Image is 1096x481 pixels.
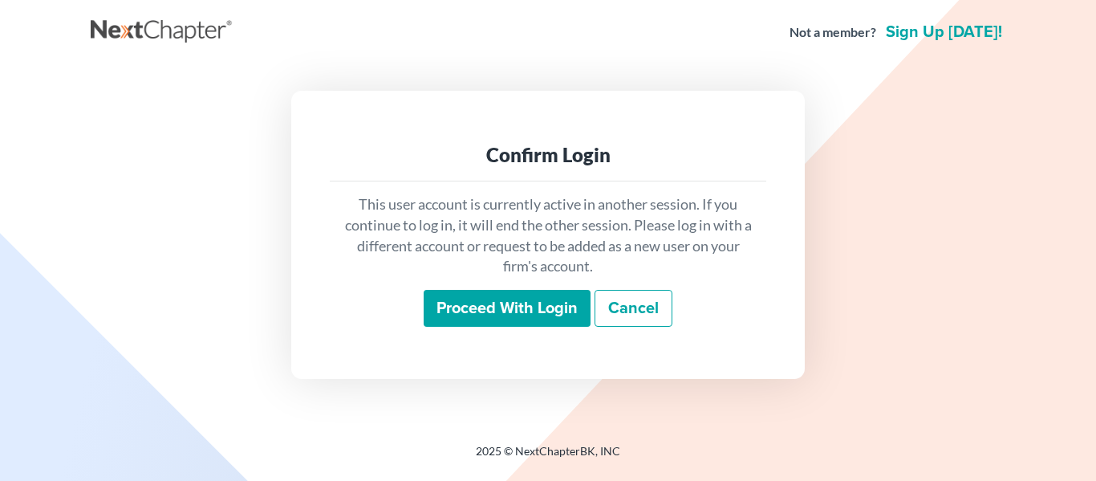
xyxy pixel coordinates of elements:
[343,142,753,168] div: Confirm Login
[91,443,1005,472] div: 2025 © NextChapterBK, INC
[790,23,876,42] strong: Not a member?
[883,24,1005,40] a: Sign up [DATE]!
[343,194,753,277] p: This user account is currently active in another session. If you continue to log in, it will end ...
[595,290,672,327] a: Cancel
[424,290,591,327] input: Proceed with login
